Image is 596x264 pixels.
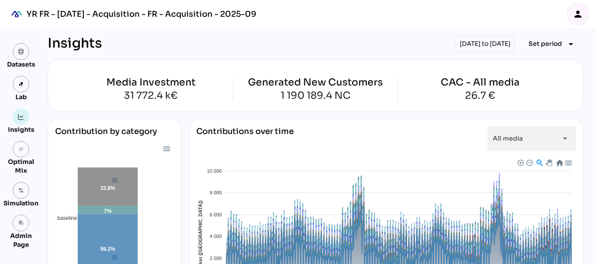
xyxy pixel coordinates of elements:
div: YR FR - [DATE] - Acquisition - FR - Acquisition - 2025-09 [26,9,256,19]
i: arrow_drop_down [566,39,576,49]
i: admin_panel_settings [18,220,24,226]
img: graph.svg [18,114,24,120]
tspan: 2 000 [210,256,222,261]
img: data.svg [18,48,24,55]
div: 26.7 € [441,91,520,100]
div: Contributions over time [196,126,294,151]
i: arrow_drop_down [560,133,570,144]
tspan: 6 000 [210,212,222,217]
div: Generated New Customers [248,78,383,87]
div: Panning [545,160,551,165]
div: Selection Zoom [535,159,543,166]
tspan: 10 000 [207,168,222,174]
span: baseline [51,215,77,221]
div: Simulation [4,199,38,208]
div: mediaROI [7,4,26,24]
button: Expand "Set period" [521,36,583,52]
div: Contribution by category [55,126,174,144]
div: Menu [162,145,170,152]
div: [DATE] to [DATE] [456,35,514,52]
div: CAC - All media [441,78,520,87]
i: grain [18,146,24,152]
span: Set period [529,38,562,49]
tspan: 4 000 [210,234,222,239]
span: All media [493,134,523,142]
div: 1 190 189.4 NC [248,91,383,100]
i: person [573,9,583,19]
div: Reset Zoom [555,159,562,166]
div: Optimal Mix [4,157,38,175]
div: Lab [11,93,31,101]
tspan: 8 000 [210,190,222,195]
div: Insights [48,35,102,52]
div: Datasets [7,60,35,69]
div: Menu [564,159,571,166]
div: 31 772.4 k€ [68,91,232,100]
img: lab.svg [18,81,24,87]
div: Zoom In [517,159,523,165]
div: Zoom Out [526,159,532,165]
div: Insights [8,125,34,134]
div: Admin Page [4,231,38,249]
img: settings.svg [18,187,24,193]
div: Media Investment [68,78,232,87]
